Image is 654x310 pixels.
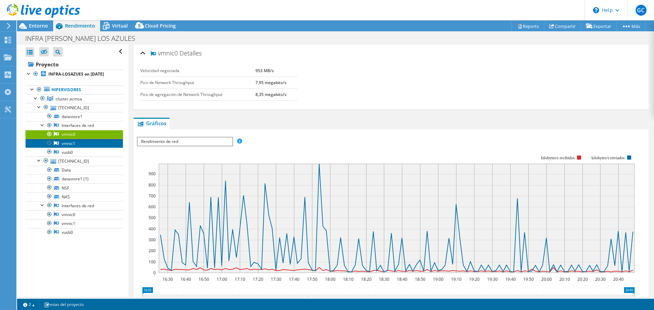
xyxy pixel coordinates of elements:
text: kilobytes/s recibidos [541,156,575,160]
text: 20:40 [613,276,624,282]
text: 17:30 [271,276,281,282]
a: vmnic1 [26,139,123,148]
a: cluster.acmsa [26,94,123,103]
text: 20:20 [577,276,588,282]
text: 500 [149,215,156,221]
text: 19:50 [523,276,534,282]
text: 20:00 [541,276,552,282]
a: vusb0 [26,228,123,237]
text: 17:40 [289,276,299,282]
a: vmnic1 [26,219,123,228]
span: Entorno [29,22,48,29]
text: 17:10 [235,276,245,282]
b: 953 MB/s [255,68,274,74]
text: 17:50 [307,276,317,282]
text: 600 [149,204,156,210]
text: 16:30 [162,276,173,282]
a: Más [616,21,645,31]
label: Pico de Network Throughput [140,79,255,86]
span: Rendimiento [65,22,95,29]
text: 300 [149,237,156,243]
text: 200 [149,248,156,254]
b: 8,35 megabits/s [255,92,286,97]
b: INFRA-LOSAZUES on [DATE] [48,71,104,77]
a: Reports [512,21,544,31]
svg: \n [593,7,599,13]
text: 17:20 [253,276,263,282]
text: 18:50 [415,276,425,282]
text: 18:00 [325,276,336,282]
a: Hipervisores [26,85,123,94]
a: INFRA-LOSAZUES on [DATE] [26,70,123,79]
a: Interfaces de red [26,201,123,210]
label: Velocidad negociada [140,67,255,74]
text: 20:10 [559,276,570,282]
text: 17:00 [217,276,227,282]
label: Pico de agregación de Network Throughput [140,91,255,98]
span: cluster.acmsa [56,96,82,102]
a: Interfaces de red [26,121,123,130]
a: Data [26,166,123,175]
a: 2 [18,300,40,309]
text: 18:40 [397,276,407,282]
text: 19:00 [433,276,443,282]
a: notas del proyecto [39,300,89,309]
a: [TECHNICAL_ID] [26,103,123,112]
span: Virtual [112,22,128,29]
text: 19:30 [487,276,498,282]
a: datastore1 [26,112,123,121]
a: Exportar [581,21,617,31]
a: vmnic0 [26,210,123,219]
text: 19:40 [505,276,516,282]
span: Rendimiento de red [138,137,232,146]
text: 18:20 [361,276,372,282]
text: 400 [149,226,156,232]
span: Detalles [180,49,202,57]
text: 100 [149,259,156,265]
h1: INFRA [PERSON_NAME] LOS AZULES [22,35,146,42]
text: 19:20 [469,276,480,282]
a: NSF [26,183,123,192]
span: Cloud Pricing [145,22,176,29]
text: 19:10 [451,276,462,282]
text: 16:40 [181,276,191,282]
span: vmnic0 [149,49,178,57]
text: 800 [149,182,156,188]
a: NAS [26,192,123,201]
text: 16:50 [199,276,209,282]
text: 18:30 [379,276,389,282]
text: 18:10 [343,276,354,282]
text: kilobytes/s enviados [592,156,625,160]
text: 20:30 [595,276,606,282]
a: vmnic0 [26,130,123,139]
text: 900 [149,171,156,177]
a: Proyecto [26,59,123,70]
a: [TECHNICAL_ID] [26,157,123,165]
text: 700 [149,193,156,199]
a: datastore1 (1) [26,175,123,183]
a: vusb0 [26,148,123,157]
text: 0 [153,270,156,276]
span: GC [636,5,647,16]
b: 7,95 megabits/s [255,80,286,85]
a: Compartir [544,21,581,31]
span: Gráficos [137,120,166,127]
